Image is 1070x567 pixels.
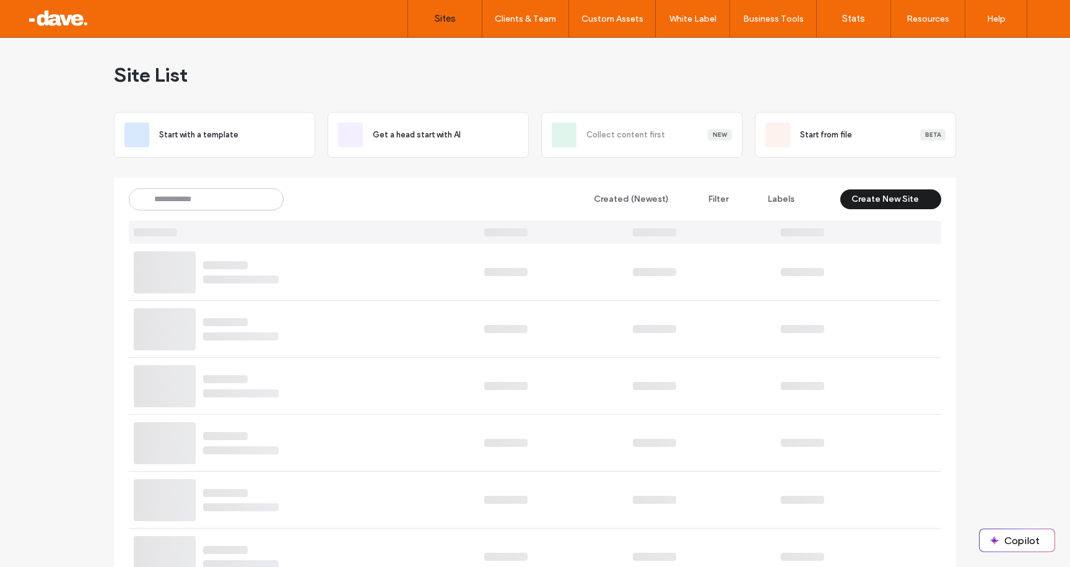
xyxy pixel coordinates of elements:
[987,14,1006,24] label: Help
[581,14,643,24] label: Custom Assets
[800,129,852,141] span: Start from file
[746,189,806,209] button: Labels
[685,189,741,209] button: Filter
[920,129,946,141] div: Beta
[114,112,315,158] div: Start with a template
[495,14,556,24] label: Clients & Team
[840,189,941,209] button: Create New Site
[435,13,456,24] label: Sites
[373,129,461,141] span: Get a head start with AI
[586,129,665,141] span: Collect content first
[114,63,188,87] span: Site List
[842,13,865,24] label: Stats
[572,189,680,209] button: Created (Newest)
[980,529,1055,552] button: Copilot
[907,14,949,24] label: Resources
[541,112,742,158] div: Collect content firstNew
[159,129,238,141] span: Start with a template
[328,112,529,158] div: Get a head start with AI
[669,14,716,24] label: White Label
[755,112,956,158] div: Start from fileBeta
[743,14,804,24] label: Business Tools
[708,129,732,141] div: New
